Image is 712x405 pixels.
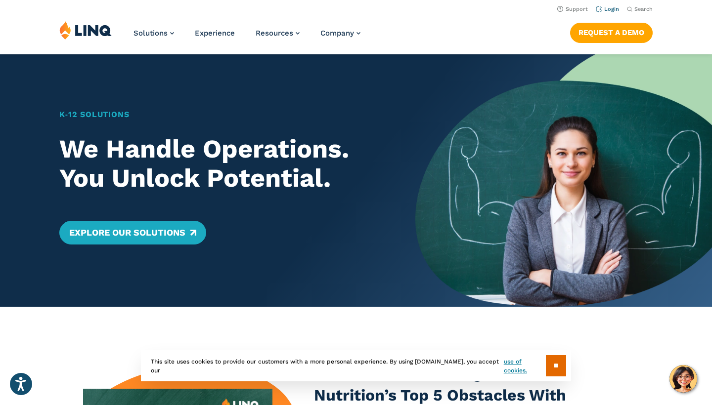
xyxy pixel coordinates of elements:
button: Open Search Bar [627,5,653,13]
a: Explore Our Solutions [59,221,206,244]
nav: Button Navigation [570,21,653,42]
h2: We Handle Operations. You Unlock Potential. [59,134,386,194]
span: Solutions [133,29,168,38]
button: Hello, have a question? Let’s chat. [669,365,697,393]
a: use of cookies. [504,357,546,375]
a: Solutions [133,29,174,38]
span: Company [320,29,354,38]
span: Resources [256,29,293,38]
img: Home Banner [415,54,712,307]
a: Experience [195,29,235,38]
a: Company [320,29,360,38]
div: This site uses cookies to provide our customers with a more personal experience. By using [DOMAIN... [141,350,571,381]
a: Support [557,6,588,12]
a: Request a Demo [570,23,653,42]
a: Resources [256,29,300,38]
span: Search [634,6,653,12]
h1: K‑12 Solutions [59,109,386,121]
a: Login [596,6,619,12]
img: LINQ | K‑12 Software [59,21,112,40]
nav: Primary Navigation [133,21,360,53]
